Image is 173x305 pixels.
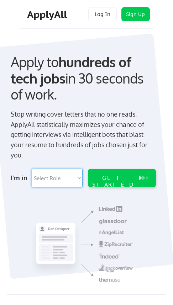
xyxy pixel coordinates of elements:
button: Log In [88,7,117,21]
div: ApplyAll [27,9,69,21]
div: Stop writing cover letters that no one reads. ApplyAll statistically maximizes your chance of get... [11,109,153,160]
div: GET STARTED [91,175,136,188]
button: Sign Up [121,7,150,21]
strong: hundreds of tech jobs [11,53,134,87]
div: Apply to in 30 seconds of work. [11,54,153,103]
div: I'm in [11,172,28,183]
